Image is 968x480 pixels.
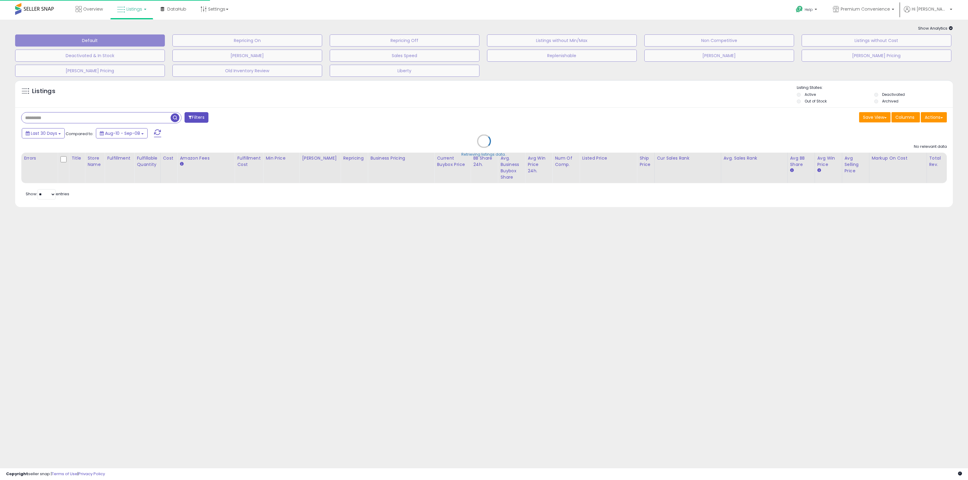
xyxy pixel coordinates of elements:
[644,50,794,62] button: [PERSON_NAME]
[918,25,953,31] span: Show Analytics
[802,34,951,47] button: Listings without Cost
[172,50,322,62] button: [PERSON_NAME]
[330,50,479,62] button: Sales Speed
[644,34,794,47] button: Non Competitive
[167,6,186,12] span: DataHub
[796,5,803,13] i: Get Help
[791,1,823,20] a: Help
[83,6,103,12] span: Overview
[487,50,637,62] button: Replenishable
[904,6,952,20] a: Hi [PERSON_NAME]
[330,34,479,47] button: Repricing Off
[461,152,507,157] div: Retrieving listings data..
[172,65,322,77] button: Old Inventory Review
[841,6,890,12] span: Premium Convenience
[15,34,165,47] button: Default
[15,50,165,62] button: Deactivated & In Stock
[330,65,479,77] button: Liberty
[912,6,948,12] span: Hi [PERSON_NAME]
[805,7,813,12] span: Help
[172,34,322,47] button: Repricing On
[15,65,165,77] button: [PERSON_NAME] Pricing
[802,50,951,62] button: [PERSON_NAME] Pricing
[487,34,637,47] button: Listings without Min/Max
[126,6,142,12] span: Listings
